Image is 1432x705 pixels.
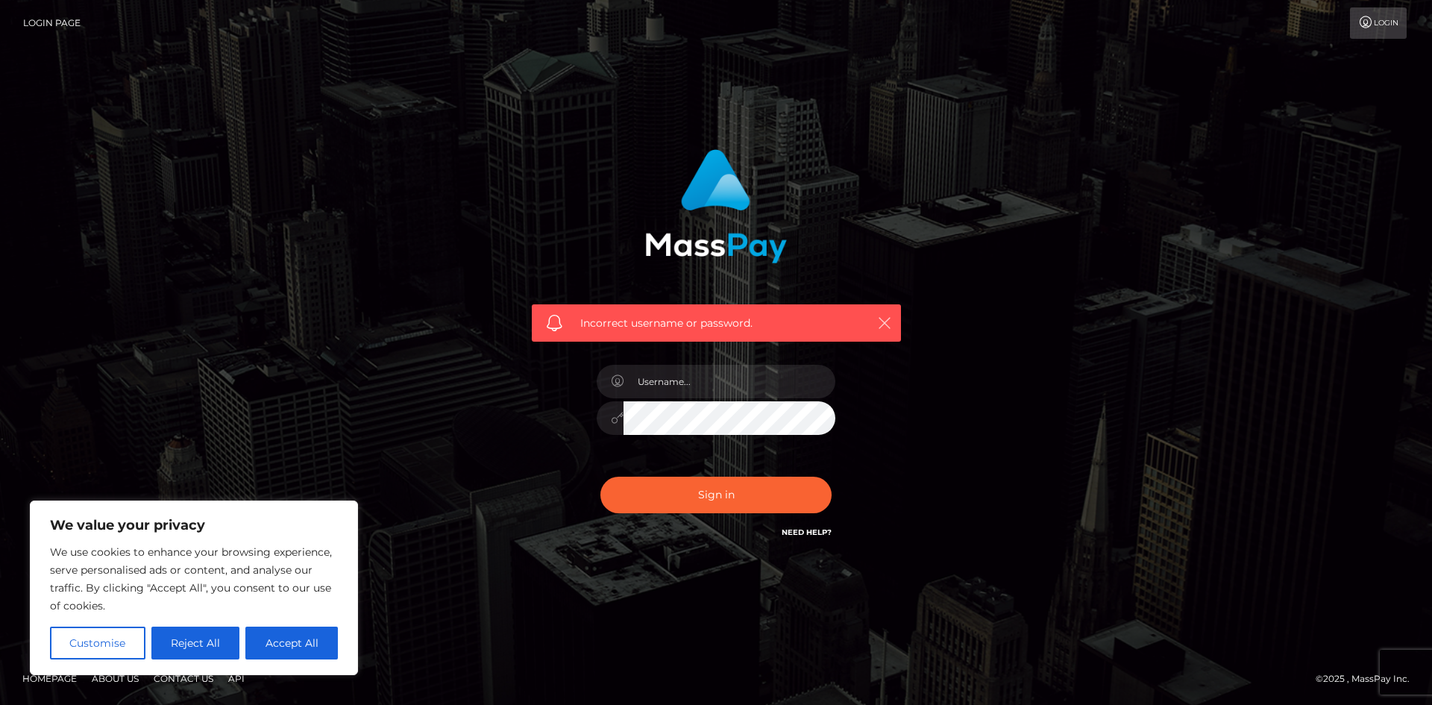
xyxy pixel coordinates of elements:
[245,627,338,659] button: Accept All
[624,365,835,398] input: Username...
[30,501,358,675] div: We value your privacy
[1316,671,1421,687] div: © 2025 , MassPay Inc.
[86,667,145,690] a: About Us
[600,477,832,513] button: Sign in
[50,516,338,534] p: We value your privacy
[151,627,240,659] button: Reject All
[580,316,852,331] span: Incorrect username or password.
[222,667,251,690] a: API
[1350,7,1407,39] a: Login
[645,149,787,263] img: MassPay Login
[782,527,832,537] a: Need Help?
[50,627,145,659] button: Customise
[148,667,219,690] a: Contact Us
[50,543,338,615] p: We use cookies to enhance your browsing experience, serve personalised ads or content, and analys...
[16,667,83,690] a: Homepage
[23,7,81,39] a: Login Page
